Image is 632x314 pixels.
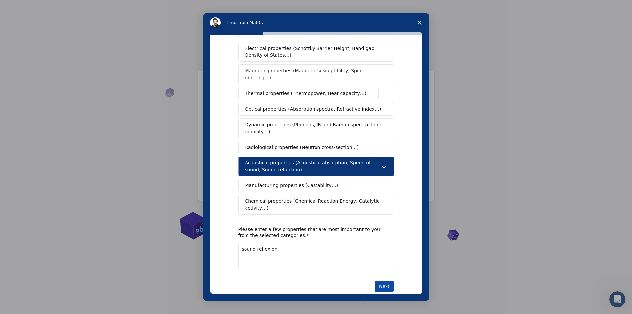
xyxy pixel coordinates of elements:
[245,159,382,173] span: Acoustical properties (Acoustical absorption, Speed of sound, Sound reflection)
[410,13,429,32] span: Close survey
[238,179,351,192] button: Manufacturing properties (Castability…)
[238,87,379,100] button: Thermal properties (Thermopower, Heat capacity…)
[238,195,394,215] button: Chemical properties (Chemical Reaction Energy, Catalytic activity…)
[210,17,221,28] img: Profile image for Timur
[238,20,265,25] span: from Mat3ra
[13,5,37,11] span: Support
[245,144,359,151] span: Radiological properties (Neutron cross-section…)
[245,121,383,135] span: Dynamic properties (Phonons, IR and Raman spectra, Ionic mobility…)
[238,157,394,176] button: Acoustical properties (Acoustical absorption, Speed of sound, Sound reflection)
[245,45,383,59] span: Electrical properties (Schottky Barrier Height, Band gap, Density of States…)
[238,42,394,62] button: Electrical properties (Schottky Barrier Height, Band gap, Density of States…)
[238,141,371,154] button: Radiological properties (Neutron cross-section…)
[238,226,384,238] div: Please enter a few properties that are most important to you from the selected categories.
[238,118,394,138] button: Dynamic properties (Phonons, IR and Raman spectra, Ionic mobility…)
[238,64,394,84] button: Magnetic properties (Magnetic susceptibility, Spin ordering…)
[375,281,394,292] button: Next
[245,90,367,97] span: Thermal properties (Thermopower, Heat capacity…)
[226,20,238,25] span: Timur
[245,198,383,212] span: Chemical properties (Chemical Reaction Energy, Catalytic activity…)
[238,103,393,116] button: Optical properties (Absorption spectra, Refractive index…)
[245,182,338,189] span: Manufacturing properties (Castability…)
[245,67,382,81] span: Magnetic properties (Magnetic susceptibility, Spin ordering…)
[238,242,394,269] textarea: Enter text...
[245,106,381,113] span: Optical properties (Absorption spectra, Refractive index…)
